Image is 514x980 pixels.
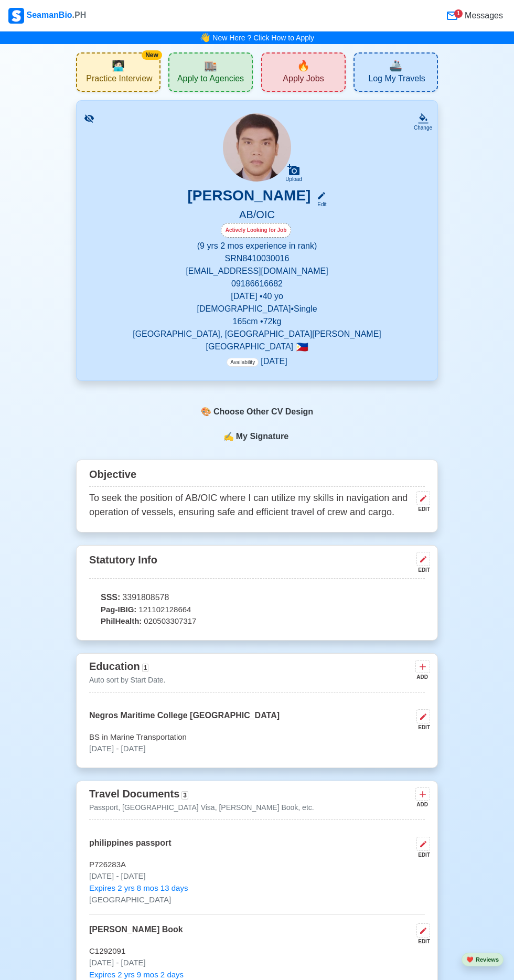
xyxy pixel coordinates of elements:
[89,290,425,303] p: [DATE] • 40 yo
[177,73,244,87] span: Apply to Agencies
[86,73,152,87] span: Practice Interview
[412,938,430,945] div: EDIT
[89,731,425,743] p: BS in Marine Transportation
[89,591,425,604] p: 3391808578
[89,945,425,957] p: C1292091
[89,661,140,672] span: Education
[296,342,308,352] span: 🇵🇭
[204,58,217,73] span: agencies
[368,73,425,87] span: Log My Travels
[415,673,428,681] div: ADD
[72,10,87,19] span: .PH
[89,675,166,686] p: Auto sort by Start Date.
[8,8,86,24] div: SeamanBio
[89,265,425,278] p: [EMAIL_ADDRESS][DOMAIN_NAME]
[188,187,311,208] h3: [PERSON_NAME]
[285,176,302,183] div: Upload
[89,252,425,265] p: SRN 8410030016
[101,591,120,604] span: SSS:
[466,956,474,963] span: heart
[8,8,24,24] img: Logo
[89,340,425,353] p: [GEOGRAPHIC_DATA]
[89,923,183,945] p: [PERSON_NAME] Book
[112,58,125,73] span: interview
[201,406,211,418] span: paint
[227,355,287,368] p: [DATE]
[89,859,425,871] p: P726283A
[454,9,463,18] div: 1
[89,709,280,731] p: Negros Maritime College [GEOGRAPHIC_DATA]
[412,505,430,513] div: EDIT
[89,615,425,627] p: 020503307317
[142,664,149,672] span: 1
[463,9,503,22] span: Messages
[89,208,425,223] h5: AB/OIC
[415,801,428,808] div: ADD
[89,837,171,859] p: philippines passport
[414,124,432,132] div: Change
[89,957,425,969] p: [DATE] - [DATE]
[89,464,425,487] div: Objective
[197,30,212,46] span: bell
[223,430,234,443] span: sign
[89,550,425,579] div: Statutory Info
[194,402,320,422] div: Choose Other CV Design
[412,566,430,574] div: EDIT
[313,200,326,208] div: Edit
[212,34,314,42] a: New Here ? Click How to Apply
[412,723,430,731] div: EDIT
[221,223,292,238] div: Actively Looking for Job
[462,953,504,967] button: heartReviews
[89,303,425,315] p: [DEMOGRAPHIC_DATA] • Single
[89,788,179,800] span: Travel Documents
[89,278,425,290] p: 09186616682
[227,358,259,367] span: Availability
[234,430,291,443] span: My Signature
[89,894,425,906] p: [GEOGRAPHIC_DATA]
[412,851,430,859] div: EDIT
[389,58,402,73] span: travel
[181,791,188,800] span: 3
[89,870,425,882] p: [DATE] - [DATE]
[283,73,324,87] span: Apply Jobs
[89,328,425,340] p: [GEOGRAPHIC_DATA], [GEOGRAPHIC_DATA][PERSON_NAME]
[101,604,136,616] span: Pag-IBIG:
[142,50,162,60] div: New
[89,802,314,813] p: Passport, [GEOGRAPHIC_DATA] Visa, [PERSON_NAME] Book, etc.
[89,491,412,519] p: To seek the position of AB/OIC where I can utilize my skills in navigation and operation of vesse...
[89,604,425,616] p: 121102128664
[101,615,142,627] span: PhilHealth:
[89,315,425,328] p: 165 cm • 72 kg
[89,743,425,755] p: [DATE] - [DATE]
[89,240,425,252] p: (9 yrs 2 mos experience in rank)
[89,882,188,894] span: Expires 2 yrs 8 mos 13 days
[297,58,310,73] span: new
